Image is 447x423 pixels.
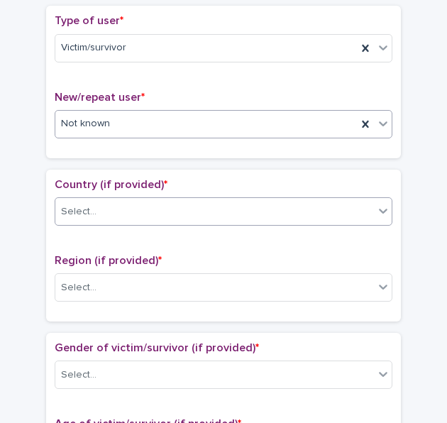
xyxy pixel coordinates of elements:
span: Victim/survivor [61,40,126,55]
span: Type of user [55,15,123,26]
span: Gender of victim/survivor (if provided) [55,342,259,353]
div: Select... [61,204,96,219]
span: Region (if provided) [55,255,162,266]
div: Select... [61,280,96,295]
span: New/repeat user [55,92,145,103]
div: Select... [61,368,96,383]
span: Not known [61,116,110,131]
span: Country (if provided) [55,179,167,190]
